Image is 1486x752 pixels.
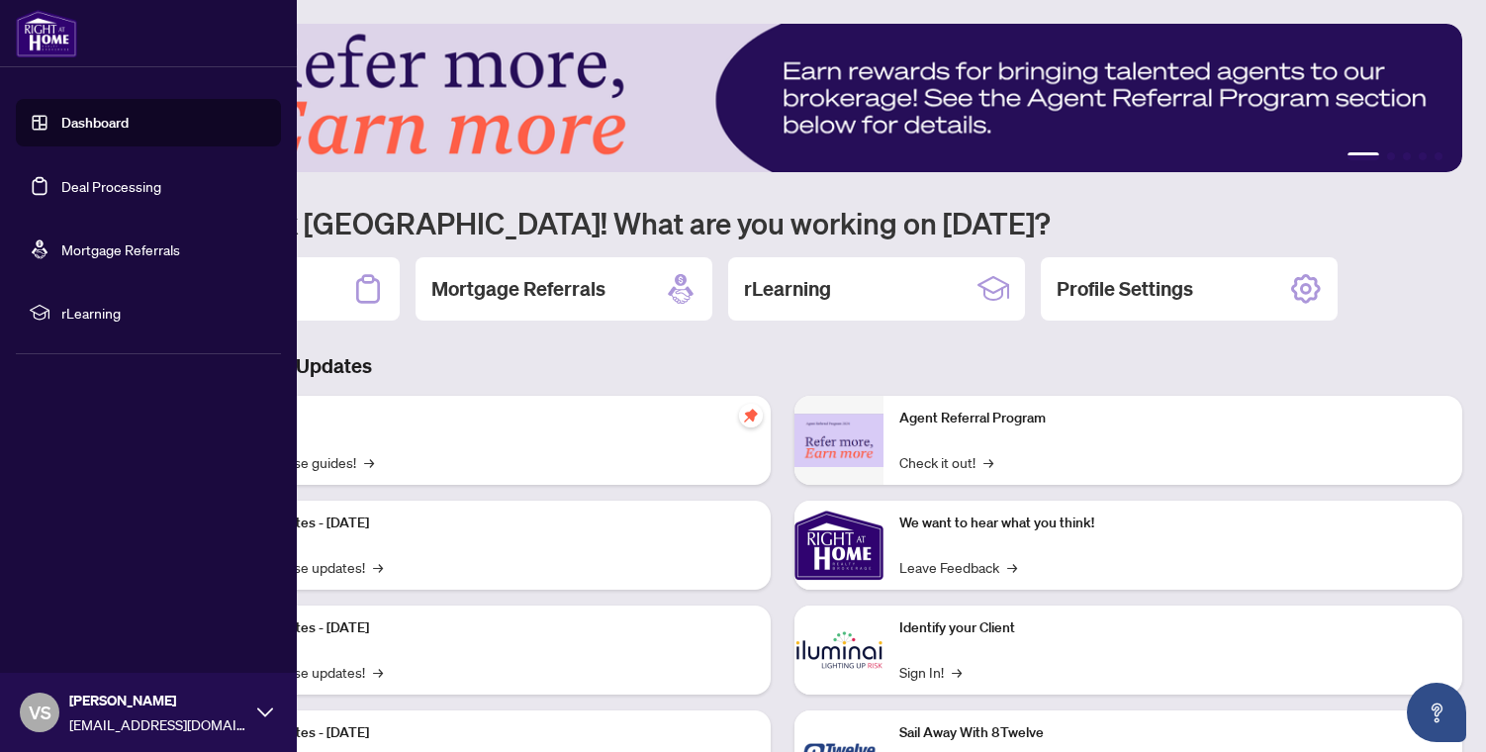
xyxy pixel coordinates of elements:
button: 3 [1403,152,1411,160]
p: Sail Away With 8Twelve [899,722,1446,744]
button: 1 [1347,152,1379,160]
a: Check it out!→ [899,451,993,473]
img: logo [16,10,77,57]
span: → [983,451,993,473]
img: Slide 0 [103,24,1462,172]
p: Platform Updates - [DATE] [208,617,755,639]
p: Platform Updates - [DATE] [208,513,755,534]
h1: Welcome back [GEOGRAPHIC_DATA]! What are you working on [DATE]? [103,204,1462,241]
img: We want to hear what you think! [794,501,883,590]
button: 5 [1435,152,1442,160]
h2: Mortgage Referrals [431,275,605,303]
a: Deal Processing [61,177,161,195]
h2: rLearning [744,275,831,303]
a: Dashboard [61,114,129,132]
span: → [1007,556,1017,578]
p: We want to hear what you think! [899,513,1446,534]
a: Leave Feedback→ [899,556,1017,578]
img: Agent Referral Program [794,414,883,468]
p: Platform Updates - [DATE] [208,722,755,744]
span: → [364,451,374,473]
span: → [952,661,962,683]
button: 2 [1387,152,1395,160]
p: Self-Help [208,408,755,429]
p: Identify your Client [899,617,1446,639]
p: Agent Referral Program [899,408,1446,429]
span: [PERSON_NAME] [69,690,247,711]
img: Identify your Client [794,606,883,695]
span: VS [29,699,51,726]
h2: Profile Settings [1057,275,1193,303]
a: Sign In!→ [899,661,962,683]
span: rLearning [61,302,267,324]
a: Mortgage Referrals [61,240,180,258]
span: pushpin [739,404,763,427]
button: Open asap [1407,683,1466,742]
span: [EMAIL_ADDRESS][DOMAIN_NAME] [69,713,247,735]
span: → [373,556,383,578]
button: 4 [1419,152,1427,160]
span: → [373,661,383,683]
h3: Brokerage & Industry Updates [103,352,1462,380]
